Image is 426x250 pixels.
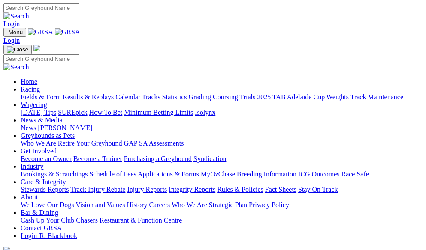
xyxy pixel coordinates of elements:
a: Coursing [213,93,238,101]
a: Login [3,20,20,27]
a: GAP SA Assessments [124,140,184,147]
a: Chasers Restaurant & Function Centre [76,217,182,224]
div: Racing [21,93,423,101]
div: Greyhounds as Pets [21,140,423,147]
a: Retire Your Greyhound [58,140,122,147]
img: Close [7,46,28,53]
a: Vision and Values [76,201,125,208]
div: Get Involved [21,155,423,163]
a: Statistics [162,93,187,101]
a: Home [21,78,37,85]
a: Strategic Plan [209,201,247,208]
a: Wagering [21,101,47,108]
a: History [127,201,147,208]
a: Careers [149,201,170,208]
a: Grading [189,93,211,101]
a: Applications & Forms [138,170,199,178]
a: News [21,124,36,131]
a: Fields & Form [21,93,61,101]
a: We Love Our Dogs [21,201,74,208]
a: Syndication [193,155,226,162]
a: Stewards Reports [21,186,69,193]
div: Wagering [21,109,423,116]
a: [DATE] Tips [21,109,56,116]
a: Cash Up Your Club [21,217,74,224]
a: Industry [21,163,43,170]
a: Bar & Dining [21,209,58,216]
a: Login [3,37,20,44]
img: GRSA [28,28,53,36]
a: Minimum Betting Limits [124,109,193,116]
input: Search [3,54,79,63]
a: Privacy Policy [249,201,289,208]
a: Stay On Track [298,186,338,193]
div: Industry [21,170,423,178]
a: Breeding Information [237,170,296,178]
a: Get Involved [21,147,57,155]
a: News & Media [21,116,63,124]
a: SUREpick [58,109,87,116]
a: Isolynx [195,109,215,116]
input: Search [3,3,79,12]
a: Become a Trainer [73,155,122,162]
div: About [21,201,423,209]
a: Become an Owner [21,155,72,162]
a: Purchasing a Greyhound [124,155,192,162]
a: Calendar [115,93,140,101]
a: How To Bet [89,109,123,116]
a: Greyhounds as Pets [21,132,75,139]
a: About [21,193,38,201]
span: Menu [9,29,23,36]
a: Tracks [142,93,160,101]
a: Trials [239,93,255,101]
img: logo-grsa-white.png [33,45,40,51]
a: Contact GRSA [21,224,62,232]
a: Injury Reports [127,186,167,193]
a: Bookings & Scratchings [21,170,88,178]
a: Rules & Policies [217,186,263,193]
a: Results & Replays [63,93,114,101]
a: Schedule of Fees [89,170,136,178]
button: Toggle navigation [3,28,26,37]
a: Who We Are [21,140,56,147]
a: Track Maintenance [350,93,403,101]
div: News & Media [21,124,423,132]
a: Integrity Reports [169,186,215,193]
a: Race Safe [341,170,369,178]
img: Search [3,63,29,71]
a: MyOzChase [201,170,235,178]
a: Track Injury Rebate [70,186,125,193]
button: Toggle navigation [3,45,32,54]
a: Weights [326,93,349,101]
img: GRSA [55,28,80,36]
a: Who We Are [172,201,207,208]
a: Login To Blackbook [21,232,77,239]
a: Racing [21,86,40,93]
div: Care & Integrity [21,186,423,193]
a: 2025 TAB Adelaide Cup [257,93,325,101]
div: Bar & Dining [21,217,423,224]
a: Fact Sheets [265,186,296,193]
img: Search [3,12,29,20]
a: Care & Integrity [21,178,66,185]
a: [PERSON_NAME] [38,124,92,131]
a: ICG Outcomes [298,170,339,178]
